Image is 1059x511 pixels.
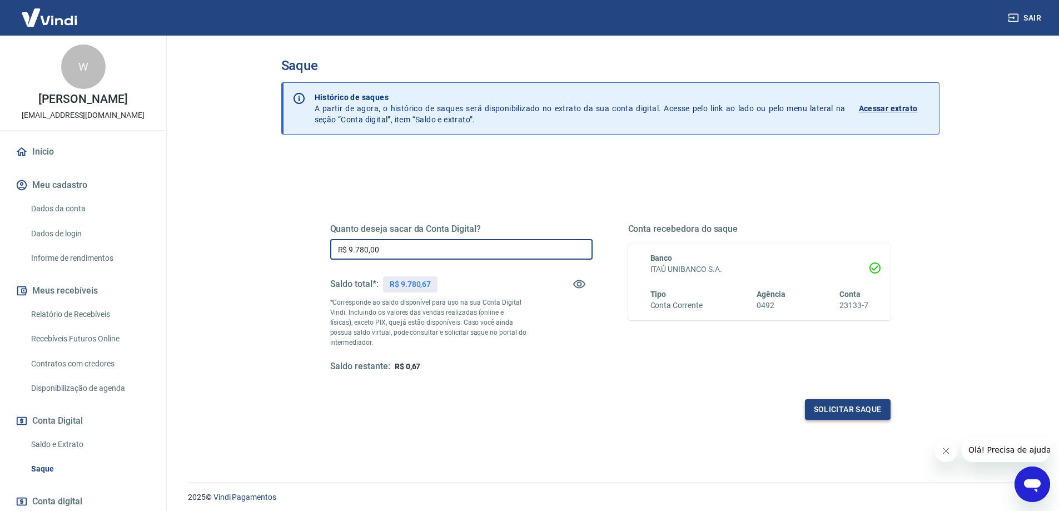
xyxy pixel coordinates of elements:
a: Início [13,140,153,164]
a: Recebíveis Futuros Online [27,328,153,350]
a: Dados da conta [27,197,153,220]
iframe: Fechar mensagem [935,440,957,462]
span: Olá! Precisa de ajuda? [7,8,93,17]
button: Solicitar saque [805,399,891,420]
a: Informe de rendimentos [27,247,153,270]
a: Dados de login [27,222,153,245]
span: Conta [839,290,861,299]
p: R$ 9.780,67 [390,279,431,290]
button: Sair [1006,8,1046,28]
h3: Saque [281,58,939,73]
a: Relatório de Recebíveis [27,303,153,326]
a: Contratos com credores [27,353,153,375]
iframe: Mensagem da empresa [962,438,1050,462]
h6: Conta Corrente [650,300,703,311]
span: Tipo [650,290,667,299]
a: Vindi Pagamentos [213,493,276,502]
h6: 0492 [757,300,785,311]
p: [EMAIL_ADDRESS][DOMAIN_NAME] [22,110,145,121]
h6: 23133-7 [839,300,868,311]
span: Agência [757,290,785,299]
p: Acessar extrato [859,103,918,114]
h5: Saldo total*: [330,279,379,290]
p: Histórico de saques [315,92,846,103]
button: Meu cadastro [13,173,153,197]
p: [PERSON_NAME] [38,93,127,105]
span: Conta digital [32,494,82,509]
img: Vindi [13,1,86,34]
h6: ITAÚ UNIBANCO S.A. [650,264,868,275]
span: R$ 0,67 [395,362,421,371]
iframe: Botão para abrir a janela de mensagens [1015,467,1050,502]
button: Conta Digital [13,409,153,433]
p: *Corresponde ao saldo disponível para uso na sua Conta Digital Vindi. Incluindo os valores das ve... [330,297,527,348]
a: Saque [27,458,153,480]
p: 2025 © [188,492,1032,503]
h5: Saldo restante: [330,361,390,373]
span: Banco [650,254,673,262]
p: A partir de agora, o histórico de saques será disponibilizado no extrato da sua conta digital. Ac... [315,92,846,125]
button: Meus recebíveis [13,279,153,303]
a: Disponibilização de agenda [27,377,153,400]
a: Acessar extrato [859,92,930,125]
div: W [61,44,106,89]
h5: Conta recebedora do saque [628,224,891,235]
a: Saldo e Extrato [27,433,153,456]
h5: Quanto deseja sacar da Conta Digital? [330,224,593,235]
